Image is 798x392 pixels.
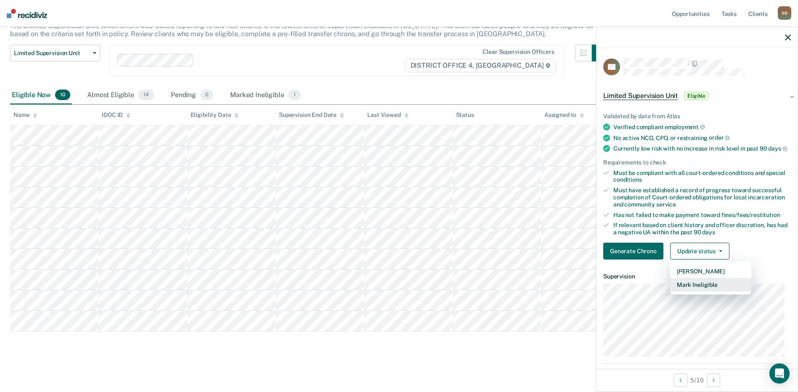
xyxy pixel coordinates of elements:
span: service [656,201,676,208]
div: Status [456,111,474,119]
span: Limited Supervision Unit [14,50,90,57]
div: Almost Eligible [85,86,156,105]
span: 0 [200,90,213,101]
div: If relevant based on client history and officer discretion, has had a negative UA within the past 90 [613,222,791,236]
div: Pending [169,86,215,105]
button: [PERSON_NAME] [670,265,751,278]
div: Verified compliant [613,123,791,131]
div: Marked Ineligible [228,86,302,105]
div: Assigned to [544,111,584,119]
dt: Supervision [603,273,791,280]
div: Supervision End Date [279,111,344,119]
div: Eligibility Date [191,111,239,119]
div: Last Viewed [367,111,408,119]
div: Name [13,111,37,119]
div: Eligible Now [10,86,72,105]
button: Previous Opportunity [674,373,687,387]
span: DISTRICT OFFICE 4, [GEOGRAPHIC_DATA] [405,59,556,72]
div: Must have established a record of progress toward successful completion of Court-ordered obligati... [613,187,791,208]
span: 10 [55,90,70,101]
div: Validated by data from Atlas [603,113,791,120]
button: Mark Ineligible [670,278,751,291]
div: Currently low risk with no increase in risk level in past 90 [613,145,791,152]
div: Limited Supervision UnitEligible [597,82,798,109]
span: days [702,229,715,236]
span: order [709,134,730,141]
div: 5 / 10 [597,369,798,391]
button: Generate Chrono [603,243,663,260]
span: 14 [138,90,154,101]
div: No active NCO, CPO, or restraining [613,134,791,142]
p: The Limited Supervision Unit, which offers web-based reporting to low-risk clients, is the lowest... [10,22,608,38]
div: Clear supervision officers [483,48,554,56]
div: Has not failed to make payment toward [613,212,791,219]
div: B B [778,6,791,20]
span: employment [665,124,705,130]
div: Requirements to check [603,159,791,166]
span: days [768,145,787,152]
button: Next Opportunity [707,373,720,387]
a: Navigate to form link [603,243,667,260]
span: fines/fees/restitution [721,212,780,218]
div: Open Intercom Messenger [769,363,790,384]
button: Update status [670,243,729,260]
img: Recidiviz [7,9,47,18]
span: Eligible [684,92,708,100]
span: Limited Supervision Unit [603,92,678,100]
span: 1 [288,90,300,101]
div: IDOC ID [102,111,130,119]
div: Must be compliant with all court-ordered conditions and special conditions [613,170,791,184]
